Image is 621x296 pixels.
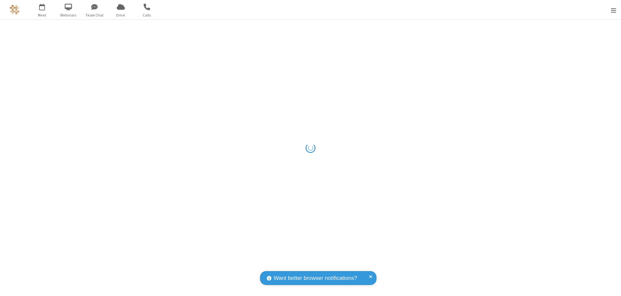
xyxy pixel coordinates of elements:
[109,12,133,18] span: Drive
[10,5,19,15] img: QA Selenium DO NOT DELETE OR CHANGE
[274,274,357,282] span: Want better browser notifications?
[56,12,81,18] span: Webinars
[30,12,54,18] span: Meet
[135,12,159,18] span: Calls
[82,12,107,18] span: Team Chat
